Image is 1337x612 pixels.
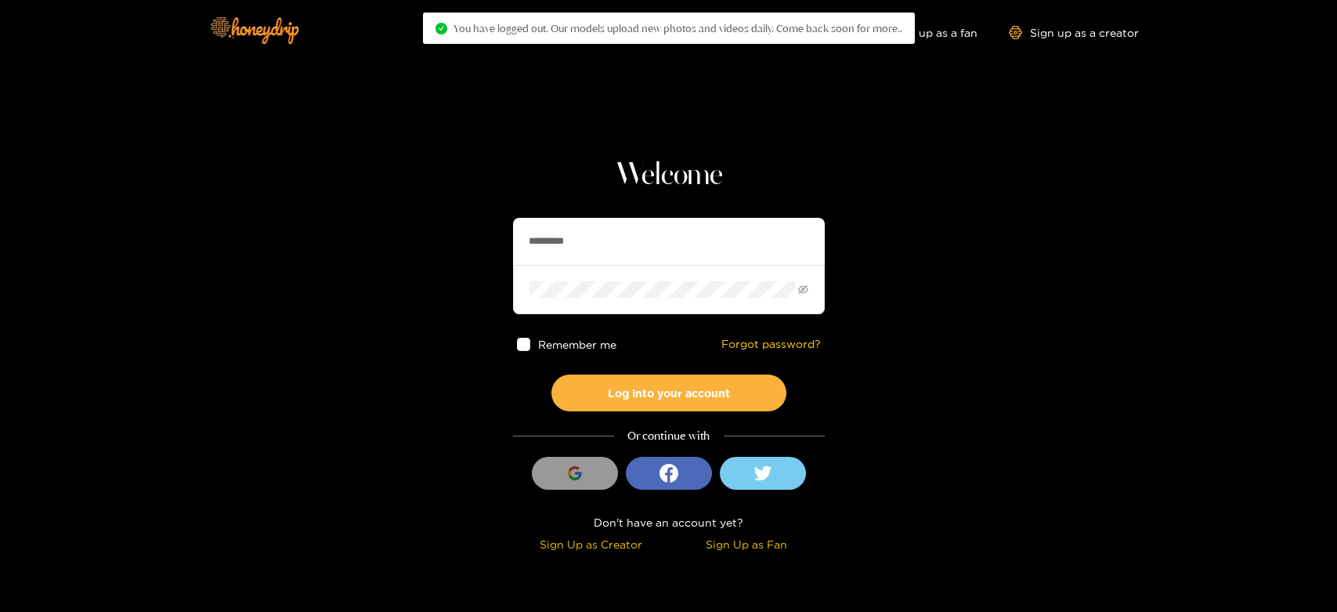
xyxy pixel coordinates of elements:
[798,284,808,295] span: eye-invisible
[1009,26,1139,39] a: Sign up as a creator
[517,535,665,553] div: Sign Up as Creator
[513,157,825,194] h1: Welcome
[870,26,977,39] a: Sign up as a fan
[673,535,821,553] div: Sign Up as Fan
[435,23,447,34] span: check-circle
[537,339,616,350] span: Remember me
[721,338,821,351] a: Forgot password?
[551,375,786,411] button: Log into your account
[453,22,902,34] span: You have logged out. Our models upload new photos and videos daily. Come back soon for more..
[513,427,825,445] div: Or continue with
[513,513,825,531] div: Don't have an account yet?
